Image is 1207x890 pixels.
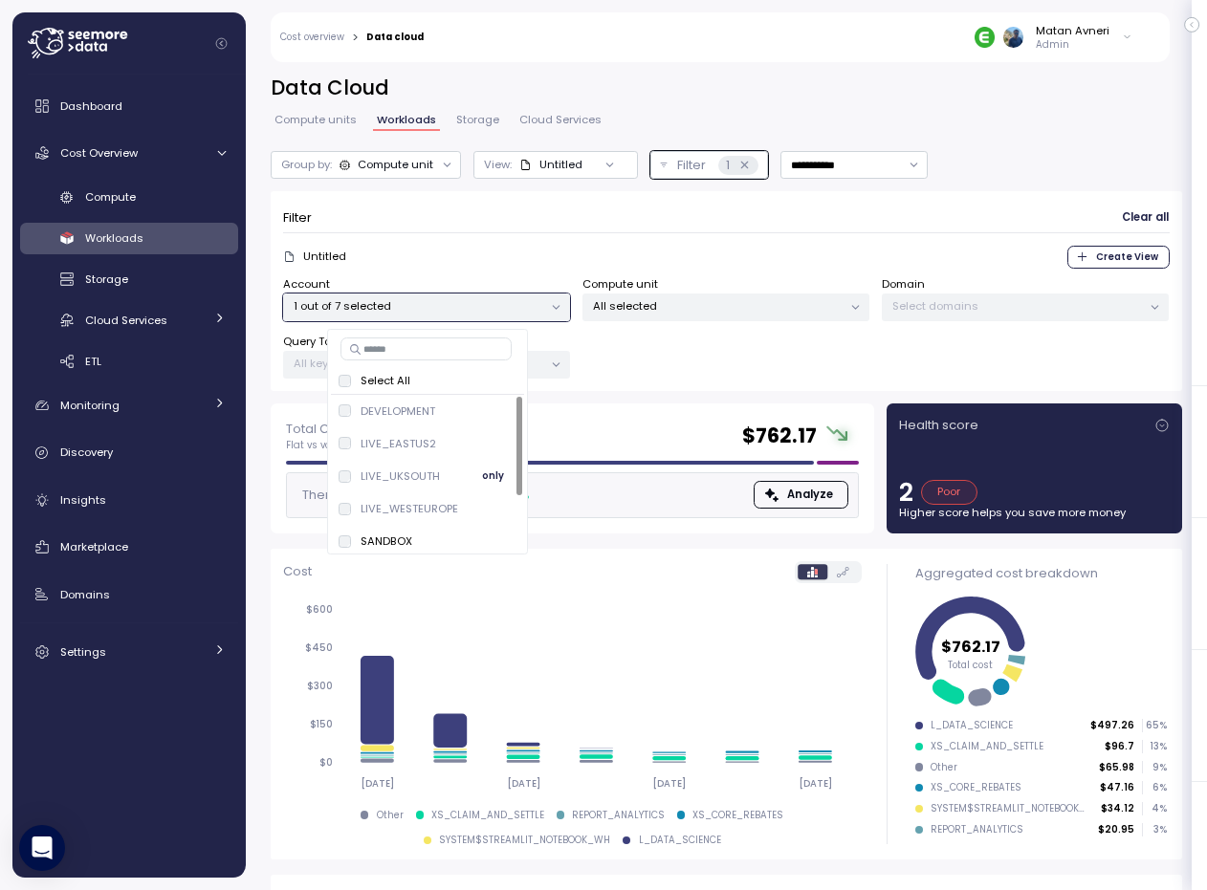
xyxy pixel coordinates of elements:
[899,505,1170,520] p: Higher score helps you save more money
[572,809,665,822] div: REPORT_ANALYTICS
[1096,247,1158,268] span: Create View
[296,486,529,505] div: There was a cost decrease of
[60,644,106,660] span: Settings
[209,36,233,51] button: Collapse navigation
[60,492,106,508] span: Insights
[60,445,113,460] span: Discovery
[20,481,238,519] a: Insights
[931,823,1023,836] div: REPORT_ANALYTICS
[931,802,1088,815] div: SYSTEM$STREAMLIT_NOTEBOOK_WH
[283,276,330,293] label: Account
[1067,246,1170,269] button: Create View
[305,641,333,654] tspan: $450
[361,777,394,790] tspan: [DATE]
[787,482,833,508] span: Analyze
[361,373,410,388] p: Select All
[1143,802,1166,815] p: 4 %
[1099,761,1134,774] p: $65.98
[294,298,543,314] p: 1 out of 7 selected
[519,157,582,172] div: Untitled
[85,271,128,287] span: Storage
[1143,781,1166,794] p: 6 %
[20,386,238,424] a: Monitoring
[931,719,1013,732] div: L_DATA_SCIENCE
[1121,204,1170,231] button: Clear all
[366,33,424,42] div: Data cloud
[20,304,238,336] a: Cloud Services
[975,27,995,47] img: 689adfd76a9d17b9213495f1.PNG
[271,75,1182,102] h2: Data Cloud
[582,276,658,293] label: Compute unit
[286,420,416,439] p: Total Cost
[484,157,512,172] p: View:
[361,533,412,549] p: SANDBOX
[306,603,333,616] tspan: $600
[85,313,167,328] span: Cloud Services
[281,157,332,172] p: Group by:
[361,501,458,516] p: LIVE_WESTEUROPE
[20,434,238,472] a: Discovery
[931,740,1043,753] div: XS_CLAIM_AND_SETTLE
[949,659,994,671] tspan: Total cost
[307,680,333,692] tspan: $300
[283,208,312,228] p: Filter
[799,777,832,790] tspan: [DATE]
[352,32,359,44] div: >
[1122,205,1169,230] span: Clear all
[286,439,416,452] p: Flat vs variable data costs
[20,87,238,125] a: Dashboard
[20,134,238,172] a: Cost Overview
[931,761,957,774] div: Other
[593,298,843,314] p: All selected
[283,334,346,351] label: Query Tags
[20,633,238,671] a: Settings
[20,345,238,377] a: ETL
[1036,38,1109,52] p: Admin
[931,781,1021,794] div: XS_CORE_REBATES
[358,157,433,172] div: Compute unit
[1143,740,1166,753] p: 13 %
[20,575,238,614] a: Domains
[677,156,706,175] p: Filter
[1101,802,1134,815] p: $34.12
[892,298,1142,314] p: Select domains
[471,465,516,488] button: only
[639,834,721,847] div: L_DATA_SCIENCE
[283,562,312,581] p: Cost
[274,115,357,125] span: Compute units
[303,249,346,264] p: Untitled
[899,416,978,435] p: Health score
[319,756,333,769] tspan: $0
[1100,781,1134,794] p: $47.16
[652,777,686,790] tspan: [DATE]
[361,403,435,419] p: DEVELOPMENT
[60,587,110,602] span: Domains
[19,825,65,871] div: Open Intercom Messenger
[1105,740,1134,753] p: $96.7
[20,223,238,254] a: Workloads
[882,276,925,293] label: Domain
[754,481,848,509] button: Analyze
[456,115,499,125] span: Storage
[60,539,128,554] span: Marketplace
[294,356,396,371] p: All keys
[519,115,602,125] span: Cloud Services
[1098,823,1134,836] p: $20.95
[1036,23,1109,38] div: Matan Avneri
[20,264,238,295] a: Storage
[85,354,101,369] span: ETL
[899,480,913,505] p: 2
[280,33,344,42] a: Cost overview
[692,809,783,822] div: XS_CORE_REBATES
[650,151,769,179] button: Filter1
[1090,719,1134,732] p: $497.26
[742,423,817,450] h2: $ 762.17
[361,468,440,484] p: LIVE_UKSOUTH
[431,809,544,822] div: XS_CLAIM_AND_SETTLE
[310,718,333,730] tspan: $150
[941,635,1000,657] tspan: $762.17
[361,436,436,451] p: LIVE_EASTUS2
[482,466,504,487] span: only
[60,98,122,114] span: Dashboard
